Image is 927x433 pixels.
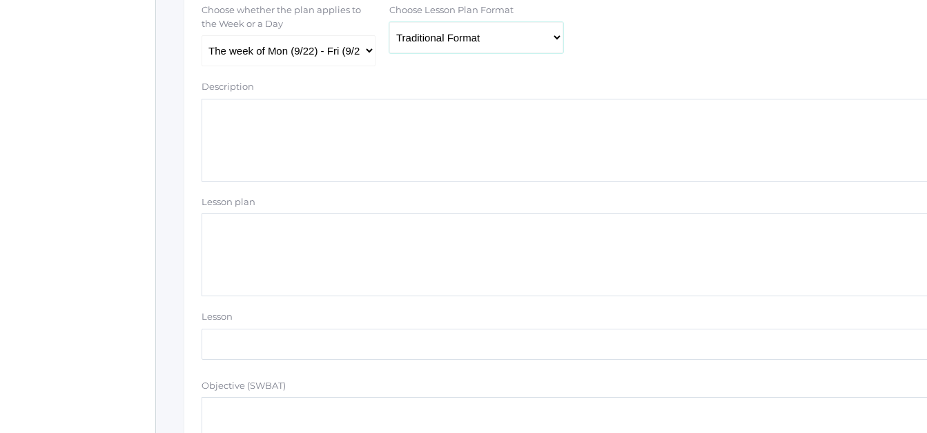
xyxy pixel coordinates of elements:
[202,379,286,393] label: Objective (SWBAT)
[202,3,374,30] label: Choose whether the plan applies to the Week or a Day
[202,80,254,94] label: Description
[389,3,514,17] label: Choose Lesson Plan Format
[202,310,233,324] label: Lesson
[202,195,255,209] label: Lesson plan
